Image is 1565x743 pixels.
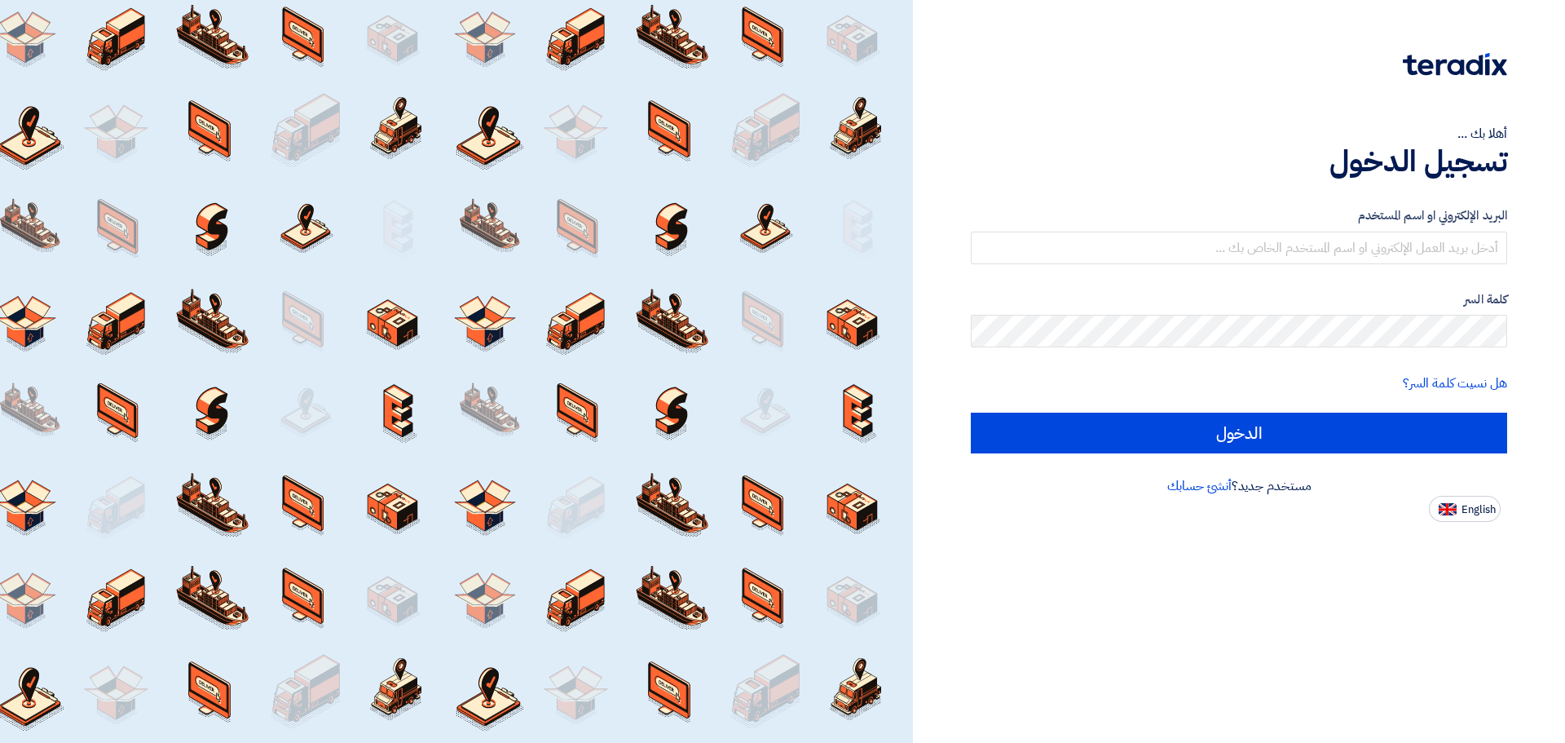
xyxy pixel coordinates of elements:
[971,206,1507,225] label: البريد الإلكتروني او اسم المستخدم
[971,232,1507,264] input: أدخل بريد العمل الإلكتروني او اسم المستخدم الخاص بك ...
[1461,504,1496,515] span: English
[1403,374,1507,393] a: هل نسيت كلمة السر؟
[971,144,1507,179] h1: تسجيل الدخول
[971,124,1507,144] div: أهلا بك ...
[971,476,1507,496] div: مستخدم جديد؟
[1439,503,1457,515] img: en-US.png
[971,290,1507,309] label: كلمة السر
[1429,496,1501,522] button: English
[1403,53,1507,76] img: Teradix logo
[971,413,1507,453] input: الدخول
[1167,476,1232,496] a: أنشئ حسابك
